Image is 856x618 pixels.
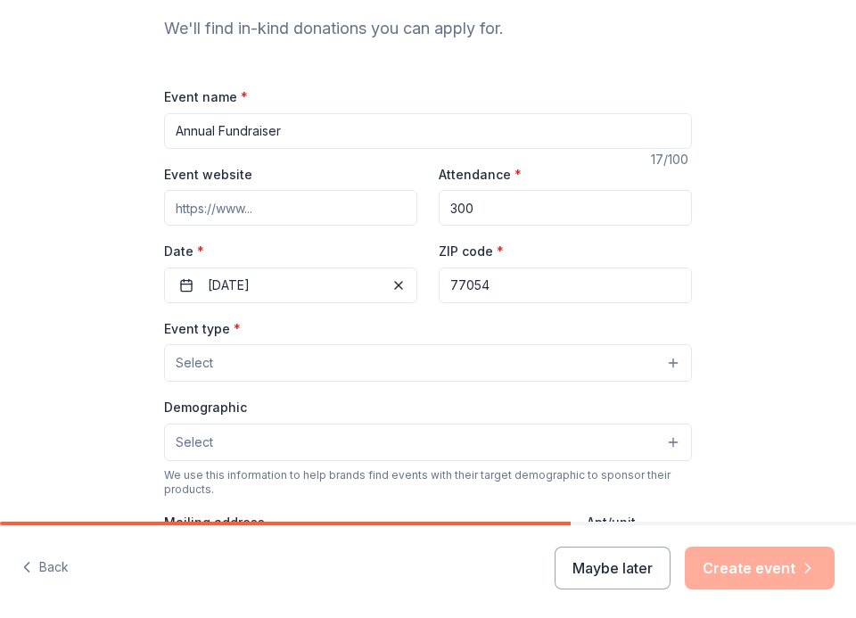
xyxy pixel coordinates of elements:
label: Event website [164,166,252,184]
label: Event name [164,88,248,106]
div: We'll find in-kind donations you can apply for. [164,14,692,43]
input: 12345 (U.S. only) [439,268,692,303]
button: [DATE] [164,268,417,303]
label: Mailing address [164,514,265,531]
input: Spring Fundraiser [164,113,692,149]
div: We use this information to help brands find events with their target demographic to sponsor their... [164,468,692,497]
label: Apt/unit [587,514,636,531]
button: Select [164,424,692,461]
label: ZIP code [439,243,504,260]
label: Event type [164,320,241,338]
label: Demographic [164,399,247,416]
span: Select [176,432,213,453]
span: Select [176,352,213,374]
label: Attendance [439,166,522,184]
div: 17 /100 [651,149,692,170]
button: Maybe later [555,547,671,589]
label: Date [164,243,417,260]
button: Back [21,549,69,587]
input: 20 [439,190,692,226]
input: https://www... [164,190,417,226]
button: Select [164,344,692,382]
